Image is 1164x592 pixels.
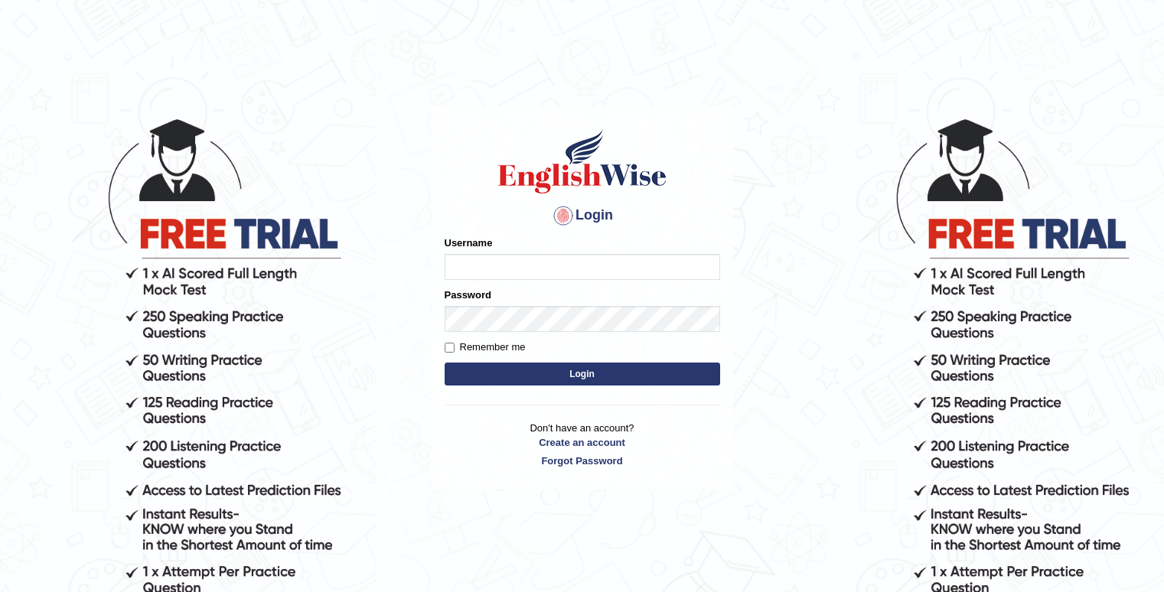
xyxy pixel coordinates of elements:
[445,203,720,228] h4: Login
[445,236,493,250] label: Username
[445,421,720,468] p: Don't have an account?
[445,340,526,355] label: Remember me
[445,454,720,468] a: Forgot Password
[445,288,491,302] label: Password
[445,435,720,450] a: Create an account
[445,363,720,385] button: Login
[495,127,670,196] img: Logo of English Wise sign in for intelligent practice with AI
[445,343,455,353] input: Remember me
